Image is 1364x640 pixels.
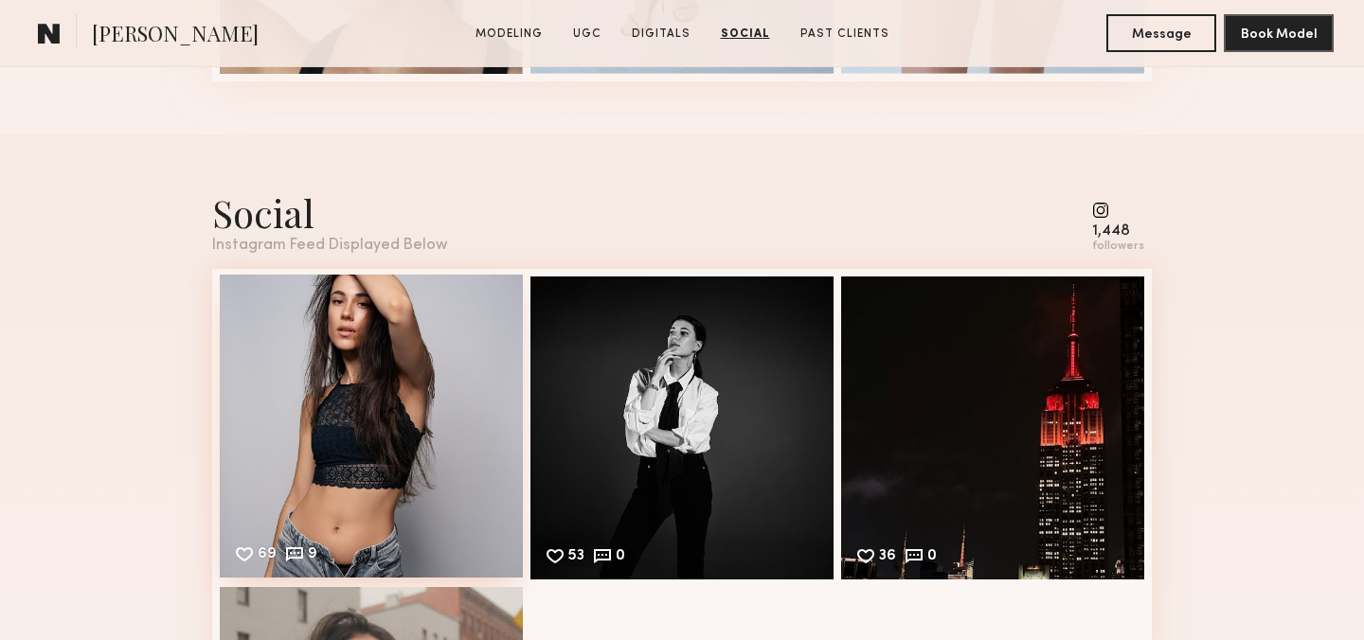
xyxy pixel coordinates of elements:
[879,549,896,566] div: 36
[468,26,550,43] a: Modeling
[92,19,259,52] span: [PERSON_NAME]
[258,547,277,564] div: 69
[1224,25,1334,41] a: Book Model
[308,547,317,564] div: 9
[212,187,447,238] div: Social
[793,26,897,43] a: Past Clients
[1092,224,1144,239] div: 1,448
[624,26,698,43] a: Digitals
[616,549,625,566] div: 0
[927,549,937,566] div: 0
[568,549,584,566] div: 53
[565,26,609,43] a: UGC
[1106,14,1216,52] button: Message
[713,26,778,43] a: Social
[1224,14,1334,52] button: Book Model
[1092,240,1144,254] div: followers
[212,238,447,254] div: Instagram Feed Displayed Below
